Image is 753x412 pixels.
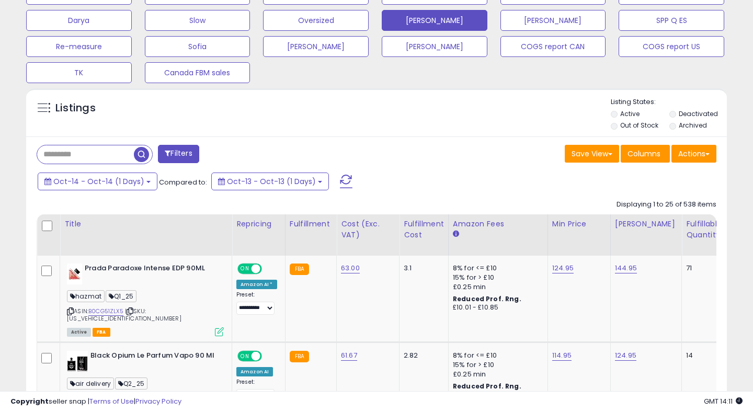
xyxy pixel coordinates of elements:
[500,36,606,57] button: COGS report CAN
[238,265,252,273] span: ON
[565,145,619,163] button: Save View
[617,200,716,210] div: Displaying 1 to 25 of 538 items
[158,145,199,163] button: Filters
[615,219,677,230] div: [PERSON_NAME]
[10,396,49,406] strong: Copyright
[236,219,281,230] div: Repricing
[627,148,660,159] span: Columns
[453,230,459,239] small: Amazon Fees.
[500,10,606,31] button: [PERSON_NAME]
[552,263,574,273] a: 124.95
[453,303,540,312] div: £10.01 - £10.85
[453,294,521,303] b: Reduced Prof. Rng.
[671,145,716,163] button: Actions
[145,36,250,57] button: Sofia
[26,10,132,31] button: Darya
[453,282,540,292] div: £0.25 min
[53,176,144,187] span: Oct-14 - Oct-14 (1 Days)
[211,173,329,190] button: Oct-13 - Oct-13 (1 Days)
[145,62,250,83] button: Canada FBM sales
[67,307,181,323] span: | SKU: [US_VEHICLE_IDENTIFICATION_NUMBER]
[10,397,181,407] div: seller snap | |
[453,219,543,230] div: Amazon Fees
[341,350,357,361] a: 61.67
[290,264,309,275] small: FBA
[382,10,487,31] button: [PERSON_NAME]
[619,36,724,57] button: COGS report US
[67,377,114,390] span: air delivery
[93,328,110,337] span: FBA
[26,62,132,83] button: TK
[341,263,360,273] a: 63.00
[90,351,218,363] b: Black Opium Le Parfum Vapo 90 Ml
[621,145,670,163] button: Columns
[67,351,88,372] img: 41vW-cCtxuL._SL40_.jpg
[238,352,252,361] span: ON
[704,396,743,406] span: 2025-10-14 14:11 GMT
[453,351,540,360] div: 8% for <= £10
[67,328,91,337] span: All listings currently available for purchase on Amazon
[382,36,487,57] button: [PERSON_NAME]
[64,219,227,230] div: Title
[236,280,277,289] div: Amazon AI *
[679,121,707,130] label: Archived
[236,291,277,315] div: Preset:
[404,351,440,360] div: 2.82
[453,273,540,282] div: 15% for > £10
[115,377,147,390] span: Q2_25
[89,396,134,406] a: Terms of Use
[67,264,82,284] img: 31meo5Jr+GL._SL40_.jpg
[159,177,207,187] span: Compared to:
[260,265,277,273] span: OFF
[55,101,96,116] h5: Listings
[453,370,540,379] div: £0.25 min
[85,264,212,276] b: Prada Paradoxe Intense EDP 90ML
[611,97,727,107] p: Listing States:
[145,10,250,31] button: Slow
[552,350,572,361] a: 114.95
[135,396,181,406] a: Privacy Policy
[341,219,395,241] div: Cost (Exc. VAT)
[227,176,316,187] span: Oct-13 - Oct-13 (1 Days)
[26,36,132,57] button: Re-measure
[619,10,724,31] button: SPP Q ES
[615,263,637,273] a: 144.95
[453,264,540,273] div: 8% for <= £10
[263,10,369,31] button: Oversized
[615,350,636,361] a: 124.95
[686,264,718,273] div: 71
[686,219,722,241] div: Fulfillable Quantity
[290,219,332,230] div: Fulfillment
[236,367,273,376] div: Amazon AI
[404,264,440,273] div: 3.1
[67,264,224,335] div: ASIN:
[38,173,157,190] button: Oct-14 - Oct-14 (1 Days)
[236,379,277,402] div: Preset:
[404,219,444,241] div: Fulfillment Cost
[106,290,136,302] span: Q1_25
[620,109,640,118] label: Active
[679,109,718,118] label: Deactivated
[552,219,606,230] div: Min Price
[290,351,309,362] small: FBA
[686,351,718,360] div: 14
[620,121,658,130] label: Out of Stock
[67,290,105,302] span: hazmat
[453,360,540,370] div: 15% for > £10
[263,36,369,57] button: [PERSON_NAME]
[88,307,123,316] a: B0CG51ZLX5
[260,352,277,361] span: OFF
